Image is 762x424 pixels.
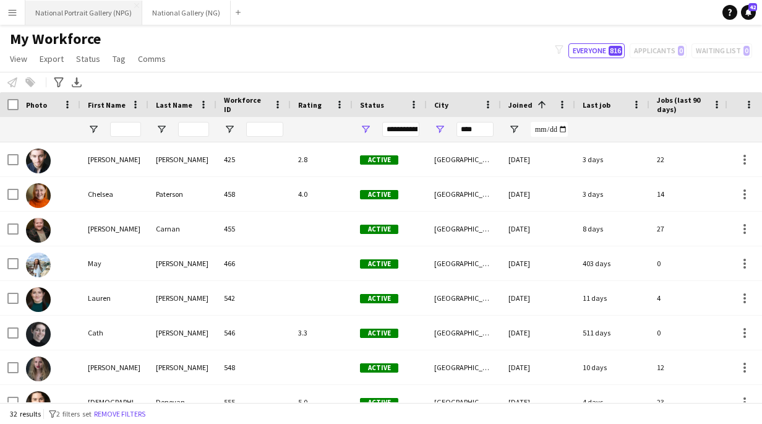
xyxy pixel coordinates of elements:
[56,409,92,418] span: 2 filters set
[142,1,231,25] button: National Gallery (NG)
[80,212,148,246] div: [PERSON_NAME]
[80,350,148,384] div: [PERSON_NAME]
[360,124,371,135] button: Open Filter Menu
[583,100,610,110] span: Last job
[69,75,84,90] app-action-btn: Export XLSX
[80,142,148,176] div: [PERSON_NAME]
[649,246,730,280] div: 0
[26,357,51,381] img: Serena Doran
[427,316,501,350] div: [GEOGRAPHIC_DATA]
[575,385,649,419] div: 4 days
[568,43,625,58] button: Everyone816
[51,75,66,90] app-action-btn: Advanced filters
[427,246,501,280] div: [GEOGRAPHIC_DATA]
[80,385,148,419] div: [DEMOGRAPHIC_DATA]
[26,322,51,347] img: Cath Barrett
[501,350,575,384] div: [DATE]
[575,350,649,384] div: 10 days
[148,212,216,246] div: Carnan
[40,53,64,64] span: Export
[748,3,757,11] span: 42
[741,5,756,20] a: 42
[427,281,501,315] div: [GEOGRAPHIC_DATA]
[360,225,398,234] span: Active
[434,124,445,135] button: Open Filter Menu
[609,46,622,56] span: 816
[246,122,283,137] input: Workforce ID Filter Input
[360,190,398,199] span: Active
[148,142,216,176] div: [PERSON_NAME]
[216,246,291,280] div: 466
[88,100,126,110] span: First Name
[26,287,51,312] img: Lauren Downie
[531,122,568,137] input: Joined Filter Input
[25,1,142,25] button: National Portrait Gallery (NPG)
[26,218,51,243] img: David Carnan
[657,95,708,114] span: Jobs (last 90 days)
[5,51,32,67] a: View
[298,100,322,110] span: Rating
[26,100,47,110] span: Photo
[360,363,398,373] span: Active
[291,177,353,211] div: 4.0
[156,124,167,135] button: Open Filter Menu
[148,177,216,211] div: Paterson
[80,281,148,315] div: Lauren
[216,350,291,384] div: 548
[508,124,520,135] button: Open Filter Menu
[291,385,353,419] div: 5.0
[291,142,353,176] div: 2.8
[501,212,575,246] div: [DATE]
[216,177,291,211] div: 458
[360,294,398,303] span: Active
[501,316,575,350] div: [DATE]
[216,212,291,246] div: 455
[649,142,730,176] div: 22
[216,385,291,419] div: 555
[501,385,575,419] div: [DATE]
[26,391,51,416] img: Shian Denovan
[35,51,69,67] a: Export
[133,51,171,67] a: Comms
[92,407,148,421] button: Remove filters
[224,95,268,114] span: Workforce ID
[148,385,216,419] div: Denovan
[80,316,148,350] div: Cath
[26,149,51,173] img: Samuel Stewart
[216,142,291,176] div: 425
[10,53,27,64] span: View
[501,177,575,211] div: [DATE]
[224,124,235,135] button: Open Filter Menu
[80,177,148,211] div: Chelsea
[76,53,100,64] span: Status
[575,177,649,211] div: 3 days
[575,281,649,315] div: 11 days
[501,142,575,176] div: [DATE]
[26,183,51,208] img: Chelsea Paterson
[148,316,216,350] div: [PERSON_NAME]
[575,246,649,280] div: 403 days
[508,100,533,110] span: Joined
[148,246,216,280] div: [PERSON_NAME]
[360,100,384,110] span: Status
[216,281,291,315] div: 542
[575,316,649,350] div: 511 days
[216,316,291,350] div: 546
[575,212,649,246] div: 8 days
[291,316,353,350] div: 3.3
[178,122,209,137] input: Last Name Filter Input
[113,53,126,64] span: Tag
[360,398,398,407] span: Active
[575,142,649,176] div: 3 days
[427,142,501,176] div: [GEOGRAPHIC_DATA]
[501,281,575,315] div: [DATE]
[427,385,501,419] div: [GEOGRAPHIC_DATA]
[71,51,105,67] a: Status
[649,350,730,384] div: 12
[26,253,51,277] img: May Daley
[360,155,398,165] span: Active
[649,212,730,246] div: 27
[148,350,216,384] div: [PERSON_NAME]
[427,350,501,384] div: [GEOGRAPHIC_DATA]
[156,100,192,110] span: Last Name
